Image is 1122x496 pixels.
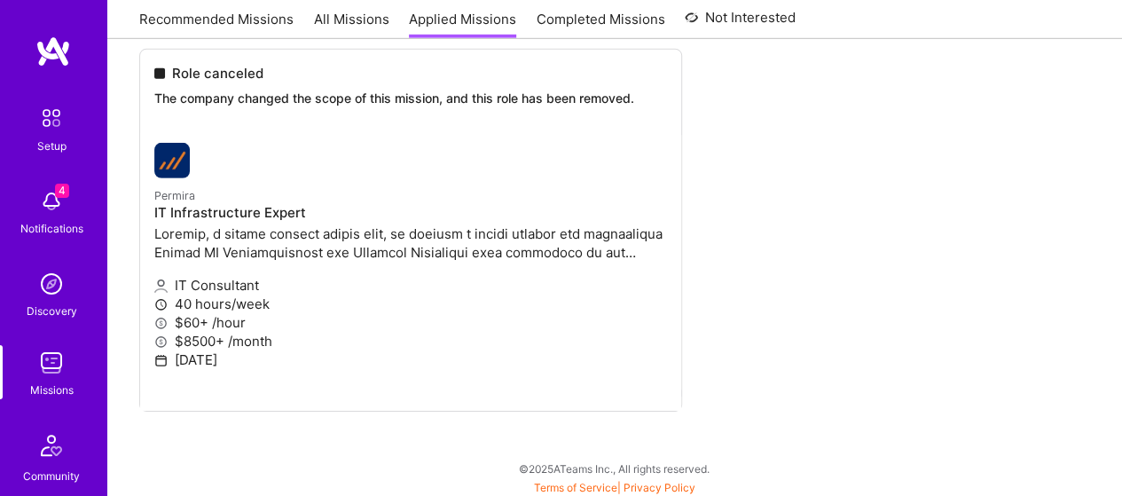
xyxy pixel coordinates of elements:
[33,99,70,137] img: setup
[534,481,617,494] a: Terms of Service
[34,184,69,219] img: bell
[35,35,71,67] img: logo
[30,381,74,399] div: Missions
[537,10,665,39] a: Completed Missions
[20,219,83,238] div: Notifications
[139,10,294,39] a: Recommended Missions
[55,184,69,198] span: 4
[624,481,695,494] a: Privacy Policy
[685,7,796,39] a: Not Interested
[314,10,389,39] a: All Missions
[30,424,73,467] img: Community
[27,302,77,320] div: Discovery
[23,467,80,485] div: Community
[106,446,1122,491] div: © 2025 ATeams Inc., All rights reserved.
[534,481,695,494] span: |
[409,10,516,39] a: Applied Missions
[34,345,69,381] img: teamwork
[37,137,67,155] div: Setup
[34,266,69,302] img: discovery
